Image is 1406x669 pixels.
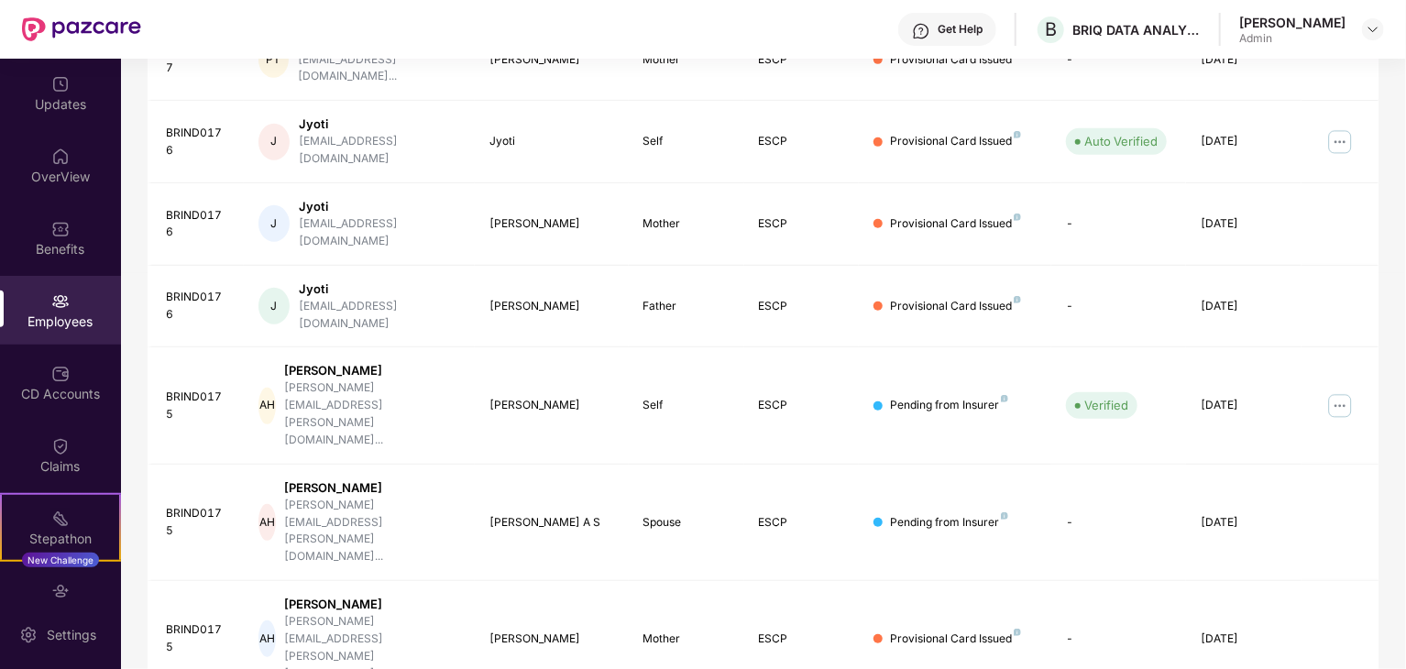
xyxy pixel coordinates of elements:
div: [PERSON_NAME][EMAIL_ADDRESS][PERSON_NAME][DOMAIN_NAME]... [285,379,460,448]
div: Settings [41,626,102,644]
div: Provisional Card Issued [890,631,1021,648]
img: svg+xml;base64,PHN2ZyBpZD0iRW5kb3JzZW1lbnRzIiB4bWxucz0iaHR0cDovL3d3dy53My5vcmcvMjAwMC9zdmciIHdpZH... [51,582,70,600]
div: [DATE] [1201,51,1287,69]
div: ESCP [759,397,845,414]
div: Verified [1084,396,1128,414]
div: [PERSON_NAME] A S [489,514,614,532]
div: Father [643,298,730,315]
div: ESCP [759,51,845,69]
img: svg+xml;base64,PHN2ZyB4bWxucz0iaHR0cDovL3d3dy53My5vcmcvMjAwMC9zdmciIHdpZHRoPSIyMSIgaGVpZ2h0PSIyMC... [51,510,70,528]
div: AH [258,620,275,657]
div: Jyoti [299,115,460,133]
div: Jyoti [299,198,460,215]
div: [PERSON_NAME] [489,51,614,69]
img: svg+xml;base64,PHN2ZyB4bWxucz0iaHR0cDovL3d3dy53My5vcmcvMjAwMC9zdmciIHdpZHRoPSI4IiBoZWlnaHQ9IjgiIH... [1001,395,1008,402]
div: [PERSON_NAME] [489,631,614,648]
img: svg+xml;base64,PHN2ZyB4bWxucz0iaHR0cDovL3d3dy53My5vcmcvMjAwMC9zdmciIHdpZHRoPSI4IiBoZWlnaHQ9IjgiIH... [1001,512,1008,520]
div: ESCP [759,514,845,532]
div: [EMAIL_ADDRESS][DOMAIN_NAME] [299,133,460,168]
div: [PERSON_NAME] [489,298,614,315]
img: svg+xml;base64,PHN2ZyBpZD0iSG9tZSIgeG1sbnM9Imh0dHA6Ly93d3cudzMub3JnLzIwMDAvc3ZnIiB3aWR0aD0iMjAiIG... [51,148,70,166]
img: svg+xml;base64,PHN2ZyBpZD0iQ0RfQWNjb3VudHMiIGRhdGEtbmFtZT0iQ0QgQWNjb3VudHMiIHhtbG5zPSJodHRwOi8vd3... [51,365,70,383]
div: [DATE] [1201,215,1287,233]
img: svg+xml;base64,PHN2ZyBpZD0iQmVuZWZpdHMiIHhtbG5zPSJodHRwOi8vd3d3LnczLm9yZy8yMDAwL3N2ZyIgd2lkdGg9Ij... [51,220,70,238]
img: svg+xml;base64,PHN2ZyB4bWxucz0iaHR0cDovL3d3dy53My5vcmcvMjAwMC9zdmciIHdpZHRoPSI4IiBoZWlnaHQ9IjgiIH... [1014,214,1021,221]
img: svg+xml;base64,PHN2ZyBpZD0iRW1wbG95ZWVzIiB4bWxucz0iaHR0cDovL3d3dy53My5vcmcvMjAwMC9zdmciIHdpZHRoPS... [51,292,70,311]
div: J [258,205,290,242]
div: Provisional Card Issued [890,133,1021,150]
div: [PERSON_NAME] [285,596,460,613]
div: [PERSON_NAME][EMAIL_ADDRESS][PERSON_NAME][DOMAIN_NAME]... [285,497,460,565]
img: svg+xml;base64,PHN2ZyB4bWxucz0iaHR0cDovL3d3dy53My5vcmcvMjAwMC9zdmciIHdpZHRoPSI4IiBoZWlnaHQ9IjgiIH... [1014,131,1021,138]
div: Self [643,397,730,414]
div: Provisional Card Issued [890,215,1021,233]
div: [PERSON_NAME] [1239,14,1346,31]
div: [EMAIL_ADDRESS][DOMAIN_NAME] [299,298,460,333]
div: [DATE] [1201,298,1287,315]
div: [PERSON_NAME] [489,215,614,233]
img: manageButton [1325,127,1355,157]
div: BRIND0175 [166,505,229,540]
div: Mother [643,631,730,648]
div: [DATE] [1201,631,1287,648]
img: manageButton [1325,391,1355,421]
div: Auto Verified [1084,132,1158,150]
div: Mother [643,51,730,69]
div: BRIND0175 [166,621,229,656]
div: [DATE] [1201,133,1287,150]
div: BRIQ DATA ANALYTICS INDIA PRIVATE LIMITED [1072,21,1201,38]
div: PT [258,41,289,78]
div: J [258,124,290,160]
div: BRIND0176 [166,207,229,242]
div: AH [258,388,275,424]
img: svg+xml;base64,PHN2ZyBpZD0iVXBkYXRlZCIgeG1sbnM9Imh0dHA6Ly93d3cudzMub3JnLzIwMDAvc3ZnIiB3aWR0aD0iMj... [51,75,70,93]
div: [EMAIL_ADDRESS][DOMAIN_NAME] [299,215,460,250]
div: BRIND0177 [166,42,229,77]
div: ESCP [759,133,845,150]
div: BRIND0176 [166,125,229,159]
div: Stepathon [2,530,119,548]
div: [DATE] [1201,514,1287,532]
img: svg+xml;base64,PHN2ZyB4bWxucz0iaHR0cDovL3d3dy53My5vcmcvMjAwMC9zdmciIHdpZHRoPSI4IiBoZWlnaHQ9IjgiIH... [1014,296,1021,303]
img: svg+xml;base64,PHN2ZyBpZD0iRHJvcGRvd24tMzJ4MzIiIHhtbG5zPSJodHRwOi8vd3d3LnczLm9yZy8yMDAwL3N2ZyIgd2... [1366,22,1380,37]
div: Pending from Insurer [890,514,1008,532]
div: AH [258,504,275,541]
td: - [1051,465,1186,581]
td: - [1051,183,1186,266]
div: [PERSON_NAME] [285,362,460,379]
div: BRIND0176 [166,289,229,324]
div: ESCP [759,631,845,648]
div: Mother [643,215,730,233]
div: Self [643,133,730,150]
div: Pending from Insurer [890,397,1008,414]
img: svg+xml;base64,PHN2ZyB4bWxucz0iaHR0cDovL3d3dy53My5vcmcvMjAwMC9zdmciIHdpZHRoPSI4IiBoZWlnaHQ9IjgiIH... [1014,629,1021,636]
div: [PERSON_NAME] [285,479,460,497]
img: svg+xml;base64,PHN2ZyBpZD0iU2V0dGluZy0yMHgyMCIgeG1sbnM9Imh0dHA6Ly93d3cudzMub3JnLzIwMDAvc3ZnIiB3aW... [19,626,38,644]
div: ESCP [759,215,845,233]
div: Provisional Card Issued [890,51,1021,69]
div: [DATE] [1201,397,1287,414]
div: Spouse [643,514,730,532]
div: New Challenge [22,553,99,567]
div: J [258,288,290,324]
span: B [1045,18,1057,40]
div: Admin [1239,31,1346,46]
div: Jyoti [489,133,614,150]
div: BRIND0175 [166,389,229,423]
div: Get Help [938,22,983,37]
img: svg+xml;base64,PHN2ZyBpZD0iSGVscC0zMngzMiIgeG1sbnM9Imh0dHA6Ly93d3cudzMub3JnLzIwMDAvc3ZnIiB3aWR0aD... [912,22,930,40]
div: ESCP [759,298,845,315]
img: svg+xml;base64,PHN2ZyBpZD0iQ2xhaW0iIHhtbG5zPSJodHRwOi8vd3d3LnczLm9yZy8yMDAwL3N2ZyIgd2lkdGg9IjIwIi... [51,437,70,455]
div: Jyoti [299,280,460,298]
div: Provisional Card Issued [890,298,1021,315]
td: - [1051,19,1186,102]
img: New Pazcare Logo [22,17,141,41]
td: - [1051,266,1186,348]
div: [EMAIL_ADDRESS][DOMAIN_NAME]... [298,51,460,86]
div: [PERSON_NAME] [489,397,614,414]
